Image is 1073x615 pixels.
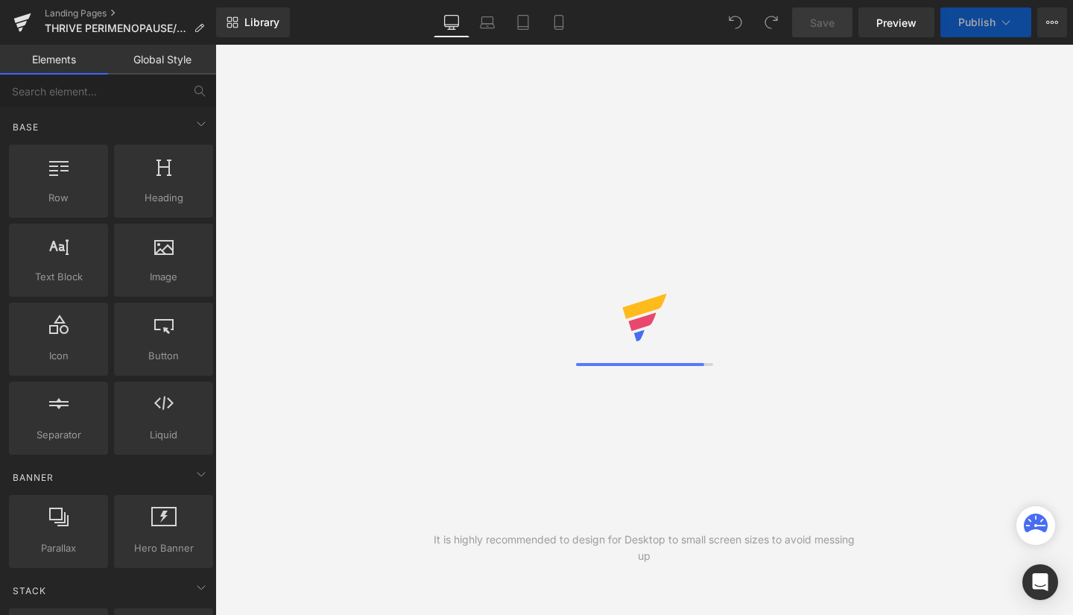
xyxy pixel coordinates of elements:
[244,16,279,29] span: Library
[45,7,216,19] a: Landing Pages
[13,348,104,364] span: Icon
[108,45,216,75] a: Global Style
[940,7,1031,37] button: Publish
[469,7,505,37] a: Laptop
[11,470,55,485] span: Banner
[756,7,786,37] button: Redo
[13,540,104,556] span: Parallax
[118,427,209,443] span: Liquid
[11,584,48,598] span: Stack
[1037,7,1067,37] button: More
[13,190,104,206] span: Row
[721,7,750,37] button: Undo
[216,7,290,37] a: New Library
[118,269,209,285] span: Image
[430,532,859,564] div: It is highly recommended to design for Desktop to small screen sizes to avoid messing up
[11,120,40,134] span: Base
[505,7,541,37] a: Tablet
[13,269,104,285] span: Text Block
[1022,564,1058,600] div: Open Intercom Messenger
[810,15,835,31] span: Save
[958,16,996,28] span: Publish
[434,7,469,37] a: Desktop
[118,348,209,364] span: Button
[13,427,104,443] span: Separator
[541,7,577,37] a: Mobile
[45,22,188,34] span: THRIVE PERIMENOPAUSE/MENOPAUSE CHALLENGE - [DATE]
[876,15,917,31] span: Preview
[858,7,934,37] a: Preview
[118,190,209,206] span: Heading
[118,540,209,556] span: Hero Banner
